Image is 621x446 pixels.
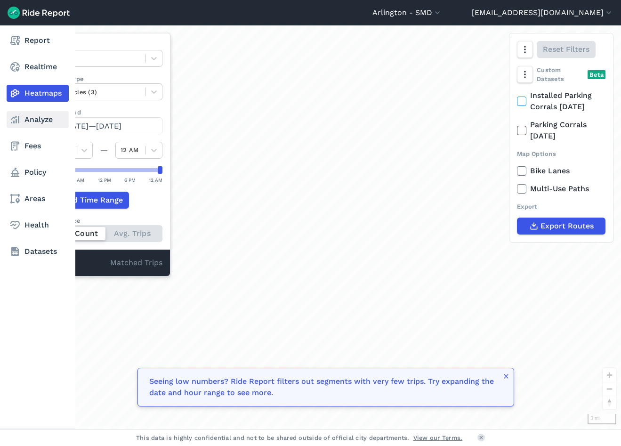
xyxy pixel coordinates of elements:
[7,138,69,154] a: Fees
[517,65,605,83] div: Custom Datasets
[7,58,69,75] a: Realtime
[46,192,129,209] button: Add Time Range
[63,122,121,130] span: [DATE]—[DATE]
[8,7,70,19] img: Ride Report
[46,216,162,225] div: Count Type
[46,117,162,134] button: [DATE]—[DATE]
[543,44,589,55] span: Reset Filters
[7,32,69,49] a: Report
[517,183,605,195] label: Multi-Use Paths
[517,165,605,177] label: Bike Lanes
[517,202,605,211] div: Export
[149,176,162,184] div: 12 AM
[517,218,605,235] button: Export Routes
[38,250,170,276] div: Matched Trips
[46,257,110,269] div: -
[7,85,69,102] a: Heatmaps
[63,195,123,206] span: Add Time Range
[517,119,605,142] label: Parking Corrals [DATE]
[7,190,69,207] a: Areas
[124,176,136,184] div: 6 PM
[472,7,613,18] button: [EMAIL_ADDRESS][DOMAIN_NAME]
[7,164,69,181] a: Policy
[46,74,162,83] label: Vehicle Type
[73,176,84,184] div: 6 AM
[413,433,463,442] a: View our Terms.
[98,176,111,184] div: 12 PM
[46,108,162,117] label: Data Period
[30,25,621,429] div: loading
[517,149,605,158] div: Map Options
[537,41,596,58] button: Reset Filters
[517,90,605,113] label: Installed Parking Corrals [DATE]
[7,243,69,260] a: Datasets
[7,217,69,234] a: Health
[372,7,442,18] button: Arlington - SMD
[93,145,115,156] div: —
[7,111,69,128] a: Analyze
[540,220,594,232] span: Export Routes
[588,70,605,79] div: Beta
[46,41,162,50] label: Data Type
